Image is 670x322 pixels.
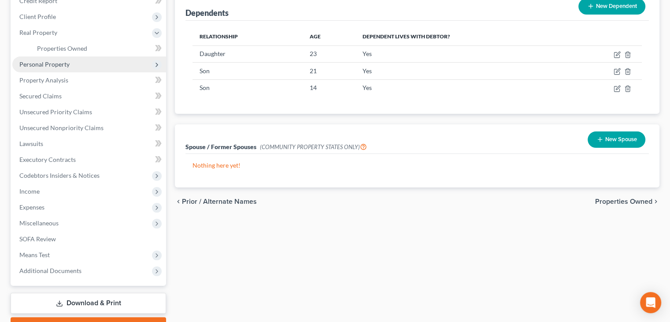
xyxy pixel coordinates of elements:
a: SOFA Review [12,231,166,247]
button: chevron_left Prior / Alternate Names [175,198,257,205]
div: Dependents [185,7,229,18]
td: Yes [355,79,568,96]
a: Properties Owned [30,41,166,56]
span: Unsecured Priority Claims [19,108,92,116]
span: Personal Property [19,60,70,68]
th: Dependent lives with debtor? [355,28,568,45]
span: Miscellaneous [19,219,59,227]
th: Relationship [192,28,303,45]
td: 23 [303,45,355,62]
span: Income [19,187,40,195]
span: (COMMUNITY PROPERTY STATES ONLY) [260,143,367,150]
span: Executory Contracts [19,156,76,163]
td: Son [192,63,303,79]
a: Unsecured Nonpriority Claims [12,120,166,136]
td: 14 [303,79,355,96]
span: SOFA Review [19,235,56,243]
td: 21 [303,63,355,79]
a: Unsecured Priority Claims [12,104,166,120]
a: Executory Contracts [12,152,166,168]
span: Means Test [19,251,50,258]
i: chevron_right [652,198,659,205]
span: Additional Documents [19,267,81,274]
span: Client Profile [19,13,56,20]
span: Spouse / Former Spouses [185,143,256,150]
td: Son [192,79,303,96]
div: Open Intercom Messenger [640,292,661,313]
span: Secured Claims [19,92,62,100]
span: Unsecured Nonpriority Claims [19,124,104,131]
span: Real Property [19,29,57,36]
span: Codebtors Insiders & Notices [19,172,100,179]
span: Properties Owned [595,198,652,205]
span: Property Analysis [19,76,68,84]
button: Properties Owned chevron_right [595,198,659,205]
span: Prior / Alternate Names [182,198,257,205]
a: Secured Claims [12,88,166,104]
a: Download & Print [11,293,166,314]
th: Age [303,28,355,45]
p: Nothing here yet! [192,161,642,170]
span: Expenses [19,203,44,211]
i: chevron_left [175,198,182,205]
td: Yes [355,63,568,79]
span: Lawsuits [19,140,43,147]
a: Property Analysis [12,72,166,88]
button: New Spouse [588,131,645,148]
td: Yes [355,45,568,62]
td: Daughter [192,45,303,62]
span: Properties Owned [37,45,87,52]
a: Lawsuits [12,136,166,152]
